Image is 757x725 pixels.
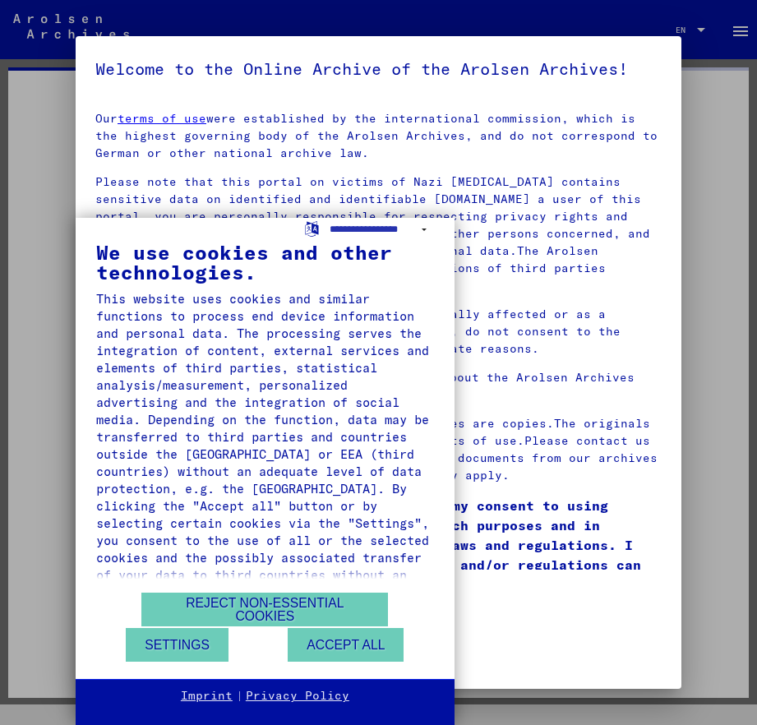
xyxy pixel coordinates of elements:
[96,242,434,282] div: We use cookies and other technologies.
[96,290,434,601] div: This website uses cookies and similar functions to process end device information and personal da...
[288,628,404,662] button: Accept all
[246,688,349,704] a: Privacy Policy
[181,688,233,704] a: Imprint
[141,593,388,626] button: Reject non-essential cookies
[126,628,228,662] button: Settings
